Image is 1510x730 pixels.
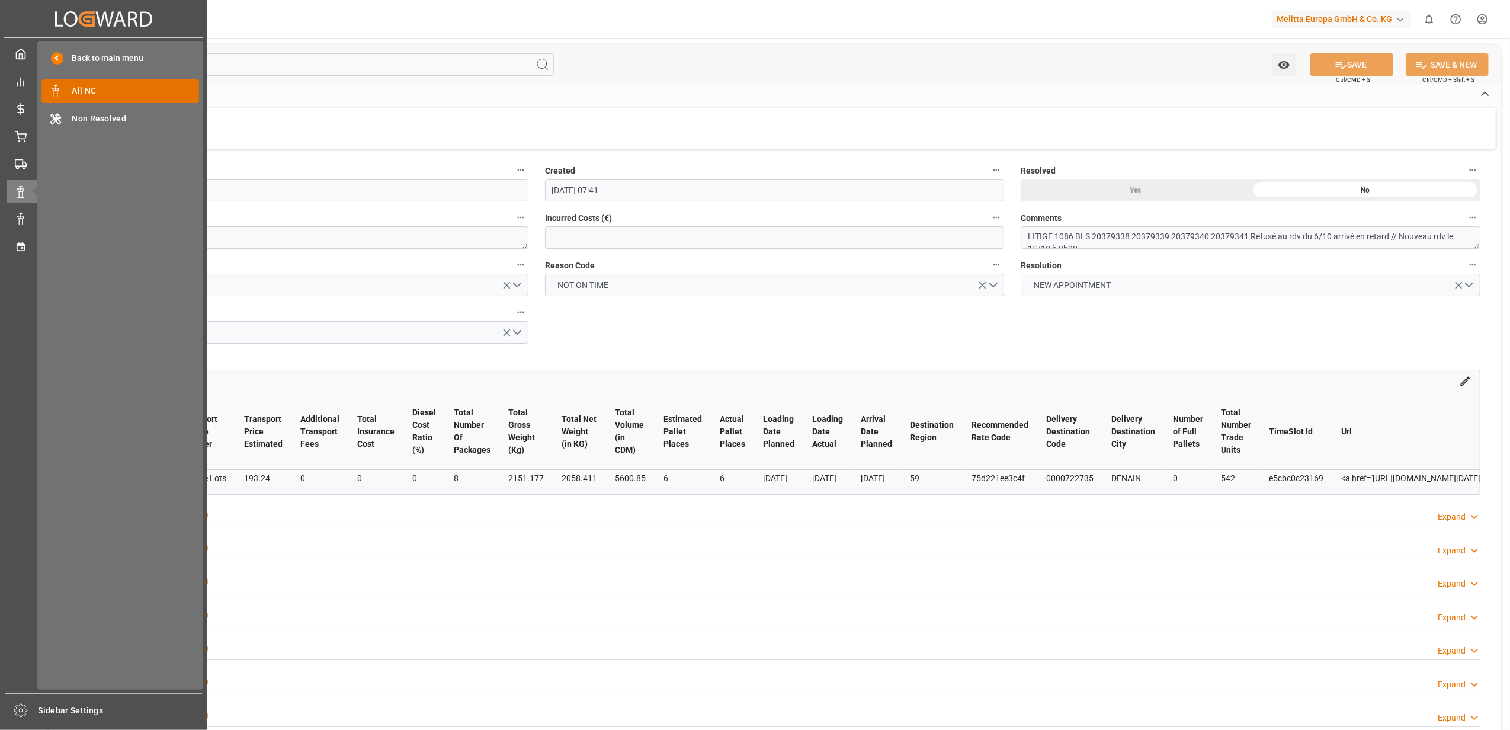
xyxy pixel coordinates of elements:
th: Additional Transport Fees [291,393,348,470]
div: 2058.411 [562,471,597,485]
textarea: ce6bfe388837 [69,226,528,249]
button: open menu [69,274,528,296]
span: Ctrl/CMD + Shift + S [1422,75,1474,84]
a: Control Tower [7,69,201,92]
span: NEW APPOINTMENT [1028,279,1117,292]
span: Ctrl/CMD + S [1336,75,1370,84]
div: Melitta Europa GmbH & Co. KG [1272,11,1411,28]
button: Responsible Party [513,257,528,273]
th: Arrival Date Planned [852,393,901,470]
button: SAVE & NEW [1406,53,1489,76]
th: Actual Pallet Places [711,393,754,470]
th: Loading Date Planned [754,393,803,470]
div: 5600.85 [615,471,646,485]
th: Total Net Weight (in KG) [553,393,606,470]
input: DD-MM-YYYY HH:MM [545,179,1005,201]
div: Expand [1438,578,1466,590]
input: Search Fields [54,53,554,76]
div: 0000722735 [1046,471,1094,485]
a: All NC [41,79,199,103]
button: Transport ID Logward * [513,210,528,225]
a: Data Management [7,207,201,230]
div: 0 [1173,471,1203,485]
button: Cost Ownership [513,305,528,320]
th: Number of Full Pallets [1164,393,1212,470]
a: Rate Management [7,97,201,120]
div: 2151.177 [508,471,544,485]
th: Transport Price Estimated [235,393,291,470]
div: 6 [663,471,702,485]
div: 59 [910,471,954,485]
th: Total Gross Weight (Kg) [499,393,553,470]
button: open menu [69,321,528,344]
span: Resolved [1021,165,1056,177]
button: Resolved [1465,162,1480,178]
span: NOT ON TIME [552,279,614,292]
span: Incurred Costs (€) [545,212,612,225]
a: Timeslot Management [7,235,201,258]
button: show 0 new notifications [1416,6,1442,33]
a: Order Management [7,124,201,148]
th: Diesel Cost Ratio (%) [403,393,445,470]
button: Resolution [1465,257,1480,273]
button: SAVE [1310,53,1393,76]
button: Comments [1465,210,1480,225]
th: TimeSlot Id [1260,393,1332,470]
div: [DATE] [861,471,892,485]
div: 542 [1221,471,1251,485]
div: 0 [300,471,339,485]
button: Help Center [1442,6,1469,33]
th: Delivery Destination City [1102,393,1164,470]
button: open menu [1021,274,1480,296]
div: 0 [412,471,436,485]
div: Expand [1438,712,1466,724]
a: Transport Management [7,152,201,175]
th: Recommended Rate Code [963,393,1037,470]
div: Expand [1438,678,1466,691]
div: Expand [1438,611,1466,624]
button: Incurred Costs (€) [989,210,1004,225]
button: open menu [1272,53,1296,76]
span: Back to main menu [63,52,143,65]
div: Expand [1438,511,1466,523]
th: Estimated Pallet Places [655,393,711,470]
th: Total Insurance Cost [348,393,403,470]
div: Expand [1438,645,1466,657]
div: Expand [1438,545,1466,557]
div: No [1251,179,1480,201]
a: My Cockpit [7,42,201,65]
button: open menu [545,274,1005,296]
th: Delivery Destination Code [1037,393,1102,470]
th: Total Number Trade Units [1212,393,1260,470]
div: e5cbc0c23169 [1269,471,1323,485]
button: Updated [513,162,528,178]
th: Destination Region [901,393,963,470]
span: All NC [72,85,200,97]
div: [DATE] [763,471,794,485]
div: 8 [454,471,490,485]
span: Reason Code [545,260,595,272]
span: Non Resolved [72,113,200,125]
th: Total Volume (in CDM) [606,393,655,470]
span: Sidebar Settings [39,705,203,717]
button: Reason Code [989,257,1004,273]
div: 0 [357,471,395,485]
span: Comments [1021,212,1062,225]
input: DD-MM-YYYY HH:MM [69,179,528,201]
textarea: LITIGE 1086 BLS 20379338 20379339 20379340 20379341 Refusé au rdv du 6/10 arrivé en retard // Nou... [1021,226,1480,249]
button: Created [989,162,1004,178]
div: 193.24 [244,471,283,485]
a: Non Resolved [41,107,199,130]
span: Resolution [1021,260,1062,272]
div: [DATE] [812,471,843,485]
div: Yes [1021,179,1251,201]
div: DENAIN [1111,471,1155,485]
span: Created [545,165,575,177]
button: Melitta Europa GmbH & Co. KG [1272,8,1416,30]
div: 6 [720,471,745,485]
div: 75d221ee3c4f [972,471,1028,485]
th: Total Number Of Packages [445,393,499,470]
th: Loading Date Actual [803,393,852,470]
